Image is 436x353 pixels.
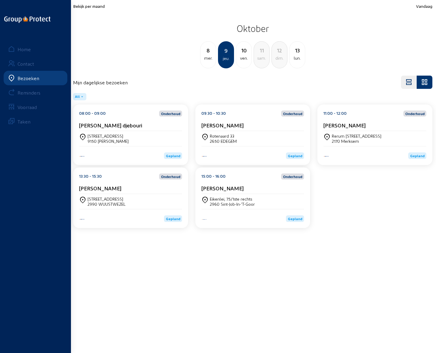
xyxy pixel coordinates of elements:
h4: Mijn dagelijkse bezoeken [73,80,128,85]
h2: Oktober [73,21,432,36]
div: Taken [18,119,30,124]
span: Gepland [288,154,302,158]
div: mer. [200,55,216,62]
cam-card-title: [PERSON_NAME] [79,185,121,191]
div: Reminders [18,90,40,95]
div: [STREET_ADDRESS] [88,196,126,201]
cam-card-title: [PERSON_NAME] [323,122,366,128]
div: 2990 WUUSTWEZEL [88,201,126,207]
div: 11 [254,46,269,55]
span: Bekijk per maand [73,4,105,9]
div: ven. [236,55,252,62]
span: Gepland [166,217,180,221]
a: Contact [4,56,67,71]
span: Onderhoud [283,112,302,115]
div: 2170 Merksem [332,139,381,144]
div: Home [18,46,31,52]
a: Taken [4,114,67,129]
div: 2960 Sint-Job-In-'T-Goor [210,201,255,207]
div: 15:00 - 16:00 [201,173,226,180]
img: Aqua Protect [79,155,85,157]
div: jeu. [219,55,233,62]
cam-card-title: [PERSON_NAME] [201,185,244,191]
div: 11:00 - 12:00 [323,111,347,117]
cam-card-title: [PERSON_NAME] djebouri [79,122,142,128]
div: [STREET_ADDRESS] [88,133,129,139]
div: dim. [272,55,287,62]
img: Aqua Protect [323,155,329,157]
div: 10 [236,46,252,55]
span: Gepland [410,154,425,158]
span: Gepland [288,217,302,221]
div: lun. [290,55,305,62]
div: 9 [219,46,233,55]
div: 09:30 - 10:30 [201,111,226,117]
div: Bezoeken [18,75,39,81]
span: Gepland [166,154,180,158]
div: 13:30 - 15:30 [79,173,102,180]
div: Contact [18,61,34,67]
div: Rotenaard 33 [210,133,237,139]
a: Bezoeken [4,71,67,85]
a: Voorraad [4,100,67,114]
img: logo-oneline.png [4,16,50,23]
div: 08:00 - 09:00 [79,111,106,117]
img: Aqua Protect [201,155,207,157]
div: sam. [254,55,269,62]
div: 9150 [PERSON_NAME] [88,139,129,144]
span: Onderhoud [161,175,180,178]
div: 13 [290,46,305,55]
span: Vandaag [416,4,432,9]
div: Voorraad [18,104,37,110]
div: 12 [272,46,287,55]
div: 2650 EDEGEM [210,139,237,144]
div: Eikenlei, 75/1ste rechts [210,196,255,201]
div: Rerum [STREET_ADDRESS] [332,133,381,139]
span: Onderhoud [161,112,180,115]
span: Onderhoud [405,112,425,115]
span: Onderhoud [283,175,302,178]
a: Reminders [4,85,67,100]
img: Energy Protect HVAC [201,219,207,220]
cam-card-title: [PERSON_NAME] [201,122,244,128]
span: All [75,94,80,99]
img: Aqua Protect [79,218,85,220]
div: 8 [200,46,216,55]
a: Home [4,42,67,56]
